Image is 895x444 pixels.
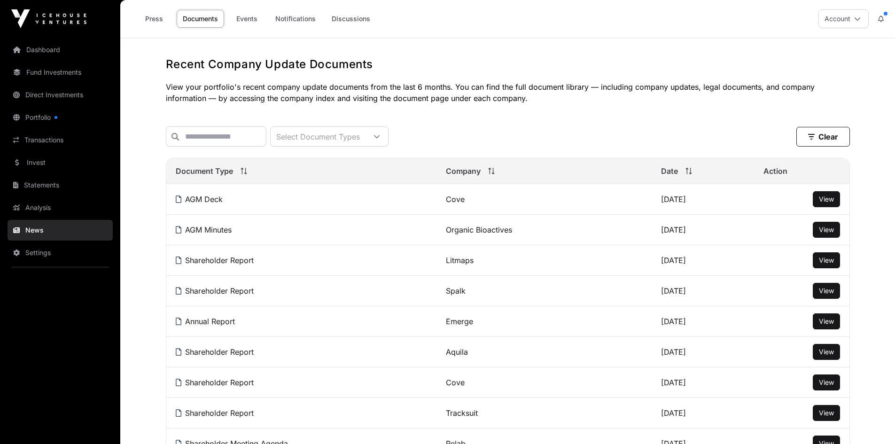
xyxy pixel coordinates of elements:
a: View [819,408,834,418]
button: View [813,252,840,268]
span: View [819,195,834,203]
td: [DATE] [652,398,755,428]
a: View [819,378,834,387]
td: [DATE] [652,337,755,367]
span: Company [446,165,481,177]
a: Statements [8,175,113,195]
a: News [8,220,113,241]
a: Cove [446,378,465,387]
span: View [819,378,834,386]
a: View [819,195,834,204]
button: View [813,283,840,299]
a: Shareholder Report [176,347,254,357]
span: View [819,317,834,325]
button: View [813,405,840,421]
button: View [813,222,840,238]
button: Account [818,9,869,28]
a: Notifications [269,10,322,28]
img: Icehouse Ventures Logo [11,9,86,28]
a: View [819,317,834,326]
td: [DATE] [652,245,755,276]
td: [DATE] [652,215,755,245]
a: Annual Report [176,317,235,326]
a: View [819,256,834,265]
a: Invest [8,152,113,173]
a: Shareholder Report [176,256,254,265]
a: Shareholder Report [176,286,254,296]
span: View [819,409,834,417]
td: [DATE] [652,184,755,215]
a: Press [135,10,173,28]
span: Action [763,165,787,177]
span: View [819,287,834,295]
a: AGM Deck [176,195,223,204]
td: [DATE] [652,306,755,337]
a: Emerge [446,317,473,326]
a: Discussions [326,10,376,28]
a: Spalk [446,286,466,296]
a: Cove [446,195,465,204]
button: Clear [796,127,850,147]
a: Shareholder Report [176,378,254,387]
button: View [813,344,840,360]
button: View [813,374,840,390]
button: View [813,191,840,207]
button: View [813,313,840,329]
span: View [819,256,834,264]
a: View [819,286,834,296]
a: Documents [177,10,224,28]
div: Select Document Types [271,127,366,146]
span: Document Type [176,165,233,177]
a: Events [228,10,265,28]
h1: Recent Company Update Documents [166,57,850,72]
a: Organic Bioactives [446,225,512,234]
span: Date [661,165,678,177]
span: View [819,226,834,234]
a: Analysis [8,197,113,218]
span: View [819,348,834,356]
a: Tracksuit [446,408,478,418]
a: Aquila [446,347,468,357]
a: Portfolio [8,107,113,128]
a: View [819,225,834,234]
a: Settings [8,242,113,263]
td: [DATE] [652,367,755,398]
a: Fund Investments [8,62,113,83]
a: Transactions [8,130,113,150]
p: View your portfolio's recent company update documents from the last 6 months. You can find the fu... [166,81,850,104]
a: Litmaps [446,256,474,265]
iframe: Chat Widget [848,399,895,444]
a: Shareholder Report [176,408,254,418]
td: [DATE] [652,276,755,306]
a: Dashboard [8,39,113,60]
a: Direct Investments [8,85,113,105]
a: AGM Minutes [176,225,232,234]
a: View [819,347,834,357]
